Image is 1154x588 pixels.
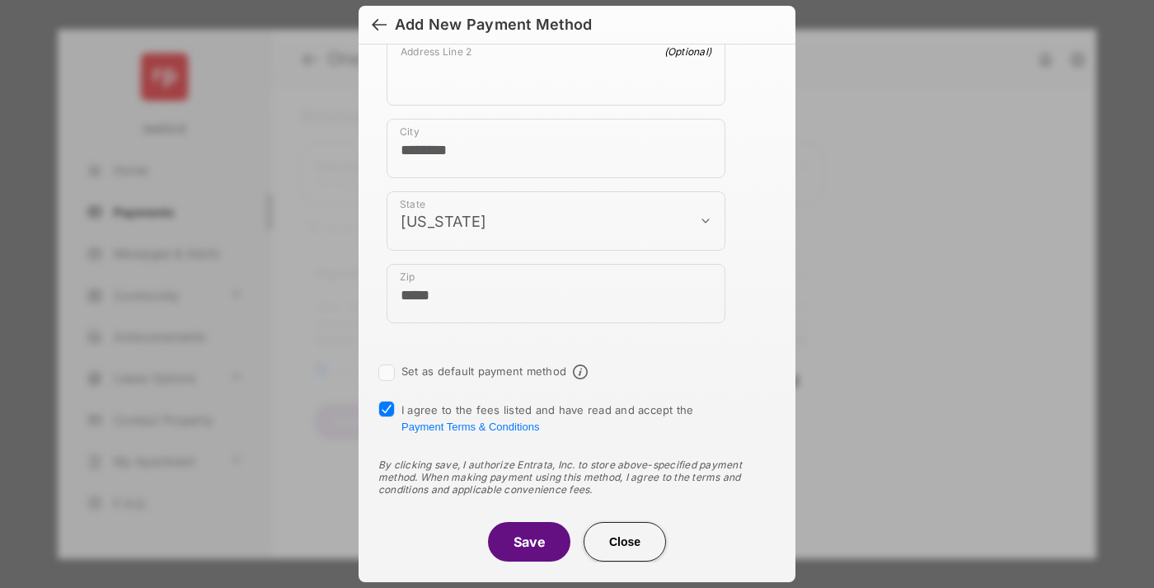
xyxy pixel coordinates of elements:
div: payment_method_screening[postal_addresses][addressLine2] [387,38,725,106]
div: Add New Payment Method [395,16,592,34]
button: Save [488,522,570,562]
div: payment_method_screening[postal_addresses][administrativeArea] [387,191,725,251]
span: Default payment method info [573,365,588,379]
label: Set as default payment method [401,365,566,378]
button: Close [584,522,666,562]
div: payment_method_screening[postal_addresses][postalCode] [387,264,725,323]
div: payment_method_screening[postal_addresses][locality] [387,119,725,178]
button: I agree to the fees listed and have read and accept the [401,421,539,433]
div: By clicking save, I authorize Entrata, Inc. to store above-specified payment method. When making ... [378,459,776,496]
span: I agree to the fees listed and have read and accept the [401,403,694,433]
